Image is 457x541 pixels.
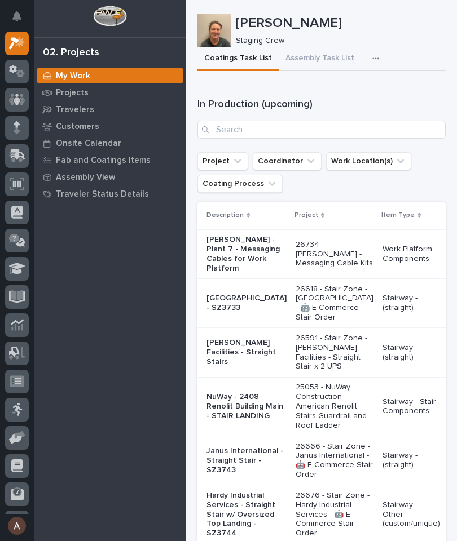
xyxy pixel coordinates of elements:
[381,209,415,221] p: Item Type
[383,245,440,264] p: Work Platform Components
[14,11,29,29] div: Notifications
[197,47,279,71] button: Coatings Task List
[56,189,149,199] p: Traveler Status Details
[296,334,373,371] p: 26591 - Stair Zone - [PERSON_NAME] Facilities - Straight Stair x 2 UPS
[56,172,115,183] p: Assembly View
[206,209,244,221] p: Description
[206,491,287,538] p: Hardy Industrial Services - Straight Stair w/ Oversized Top Landing - SZ3744
[206,338,287,366] p: [PERSON_NAME] Facilities - Straight Stairs
[197,175,283,193] button: Coating Process
[206,235,287,273] p: [PERSON_NAME] - Plant 7 - Messaging Cables for Work Platform
[296,285,373,322] p: 26618 - Stair Zone - [GEOGRAPHIC_DATA] - 🤖 E-Commerce Stair Order
[206,392,287,420] p: NuWay - 2408 Renolit Building Main - STAIR LANDING
[56,71,90,81] p: My Work
[56,105,94,115] p: Travelers
[206,446,287,475] p: Janus International - Straight Stair - SZ3743
[197,152,248,170] button: Project
[56,88,89,98] p: Projects
[34,168,186,185] a: Assembly View
[197,98,446,112] h1: In Production (upcoming)
[34,101,186,118] a: Travelers
[383,397,440,416] p: Stairway - Stair Components
[56,122,99,132] p: Customers
[34,118,186,135] a: Customers
[34,152,186,168] a: Fab and Coatings Items
[296,383,373,430] p: 25053 - NuWay Construction - American Renolit Stairs Guardrail and Roof Ladder
[296,240,373,268] p: 26734 - [PERSON_NAME] - Messaging Cable Kits
[383,294,440,313] p: Stairway - (straight)
[326,152,411,170] button: Work Location(s)
[34,67,186,84] a: My Work
[5,5,29,28] button: Notifications
[296,491,373,538] p: 26676 - Stair Zone - Hardy Industrial Services - 🤖 E-Commerce Stair Order
[93,6,126,26] img: Workspace Logo
[279,47,361,71] button: Assembly Task List
[5,514,29,538] button: users-avatar
[236,15,441,32] p: [PERSON_NAME]
[383,451,440,470] p: Stairway - (straight)
[206,294,287,313] p: [GEOGRAPHIC_DATA] - SZ3733
[383,500,440,529] p: Stairway - Other (custom/unique)
[295,209,318,221] p: Project
[236,36,437,46] p: Staging Crew
[197,121,446,139] input: Search
[43,47,99,59] div: 02. Projects
[383,343,440,362] p: Stairway - (straight)
[56,139,121,149] p: Onsite Calendar
[34,135,186,152] a: Onsite Calendar
[296,442,373,480] p: 26666 - Stair Zone - Janus International - 🤖 E-Commerce Stair Order
[56,156,151,166] p: Fab and Coatings Items
[34,185,186,202] a: Traveler Status Details
[34,84,186,101] a: Projects
[253,152,322,170] button: Coordinator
